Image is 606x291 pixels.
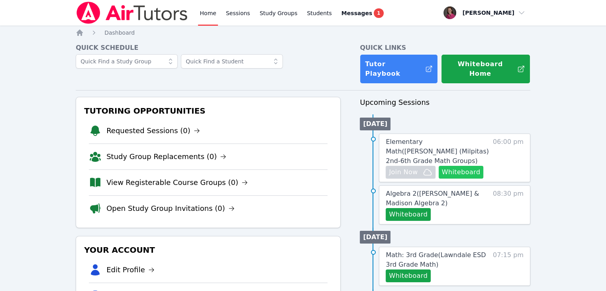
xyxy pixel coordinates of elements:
li: [DATE] [360,118,390,130]
span: Dashboard [104,29,135,36]
h3: Upcoming Sessions [360,97,530,108]
span: 1 [374,8,383,18]
input: Quick Find a Student [181,54,283,69]
nav: Breadcrumb [76,29,530,37]
span: Elementary Math ( [PERSON_NAME] (Milpitas) 2nd-6th Grade Math Groups ) [386,138,488,165]
span: 08:30 pm [493,189,524,221]
h4: Quick Links [360,43,530,53]
button: Whiteboard Home [441,54,530,84]
a: Study Group Replacements (0) [106,151,226,162]
input: Quick Find a Study Group [76,54,178,69]
h4: Quick Schedule [76,43,341,53]
span: 07:15 pm [493,250,524,282]
span: 06:00 pm [493,137,524,179]
span: Math: 3rd Grade ( Lawndale ESD 3rd Grade Math ) [386,251,486,268]
a: Elementary Math([PERSON_NAME] (Milpitas) 2nd-6th Grade Math Groups) [386,137,489,166]
button: Whiteboard [439,166,484,179]
li: [DATE] [360,231,390,244]
a: Open Study Group Invitations (0) [106,203,235,214]
a: Tutor Playbook [360,54,438,84]
span: Algebra 2 ( [PERSON_NAME] & Madison Algebra 2 ) [386,190,479,207]
a: Math: 3rd Grade(Lawndale ESD 3rd Grade Math) [386,250,489,269]
a: Algebra 2([PERSON_NAME] & Madison Algebra 2) [386,189,489,208]
h3: Tutoring Opportunities [82,104,334,118]
a: View Registerable Course Groups (0) [106,177,248,188]
a: Requested Sessions (0) [106,125,200,136]
img: Air Tutors [76,2,188,24]
span: Messages [341,9,372,17]
button: Whiteboard [386,269,431,282]
a: Edit Profile [106,264,155,275]
a: Dashboard [104,29,135,37]
span: Join Now [389,167,418,177]
button: Join Now [386,166,435,179]
h3: Your Account [82,243,334,257]
button: Whiteboard [386,208,431,221]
